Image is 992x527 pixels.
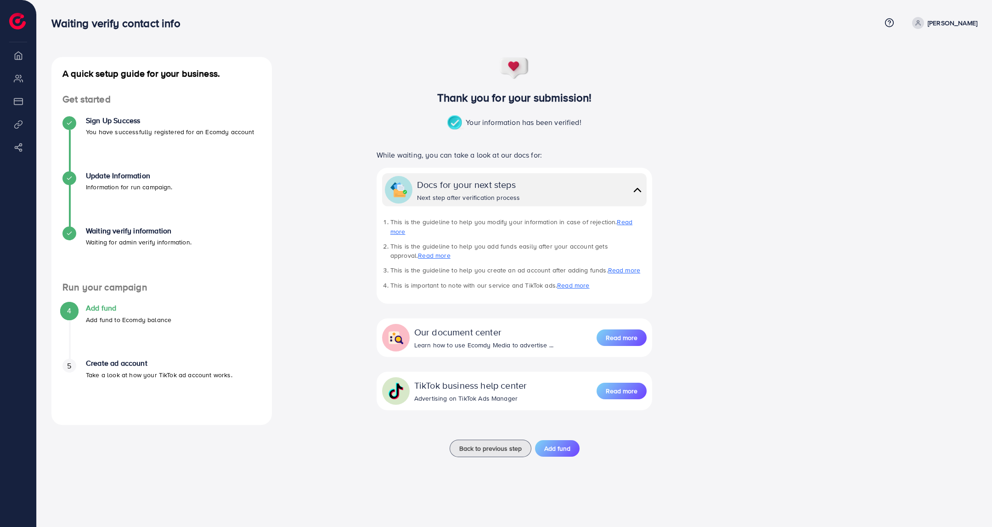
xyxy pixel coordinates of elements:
img: collapse [388,383,404,399]
h4: Sign Up Success [86,116,254,125]
li: This is the guideline to help you add funds easily after your account gets approval. [390,242,647,261]
span: Read more [606,333,637,342]
h3: Waiting verify contact info [51,17,187,30]
img: collapse [631,183,644,197]
li: This is the guideline to help you create an ad account after adding funds. [390,266,647,275]
h4: Update Information [86,171,173,180]
li: This is the guideline to help you modify your information in case of rejection. [390,217,647,236]
a: Read more [557,281,589,290]
button: Read more [597,329,647,346]
a: Read more [608,266,640,275]
div: Docs for your next steps [417,178,520,191]
img: collapse [388,329,404,346]
div: Advertising on TikTok Ads Manager [414,394,527,403]
span: 4 [67,306,71,316]
img: success [447,115,466,131]
a: Read more [418,251,450,260]
p: Waiting for admin verify information. [86,237,192,248]
li: Sign Up Success [51,116,272,171]
h4: Get started [51,94,272,105]
a: Read more [597,329,647,347]
span: Read more [606,386,637,396]
img: success [499,57,530,80]
li: Waiting verify information [51,227,272,282]
h4: Create ad account [86,359,232,368]
li: Add fund [51,304,272,359]
p: Information for run campaign. [86,181,173,193]
p: Add fund to Ecomdy balance [86,314,171,325]
a: [PERSON_NAME] [908,17,977,29]
p: You have successfully registered for an Ecomdy account [86,126,254,137]
span: 5 [67,361,71,371]
button: Add fund [535,440,580,457]
h4: A quick setup guide for your business. [51,68,272,79]
h4: Run your campaign [51,282,272,293]
div: Our document center [414,325,553,339]
li: Update Information [51,171,272,227]
h4: Add fund [86,304,171,312]
li: Create ad account [51,359,272,414]
button: Back to previous step [450,440,531,457]
li: This is important to note with our service and TikTok ads. [390,281,647,290]
a: Read more [597,382,647,400]
span: Back to previous step [459,444,522,453]
a: Read more [390,217,632,236]
button: Read more [597,383,647,399]
div: TikTok business help center [414,379,527,392]
p: While waiting, you can take a look at our docs for: [377,149,652,160]
h4: Waiting verify information [86,227,192,235]
div: Next step after verification process [417,193,520,202]
p: Take a look at how your TikTok ad account works. [86,369,232,380]
div: Learn how to use Ecomdy Media to advertise ... [414,340,553,350]
span: Add fund [544,444,570,453]
img: logo [9,13,26,29]
p: Your information has been verified! [447,115,581,131]
img: collapse [390,181,407,198]
h3: Thank you for your submission! [361,91,668,104]
p: [PERSON_NAME] [928,17,977,28]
